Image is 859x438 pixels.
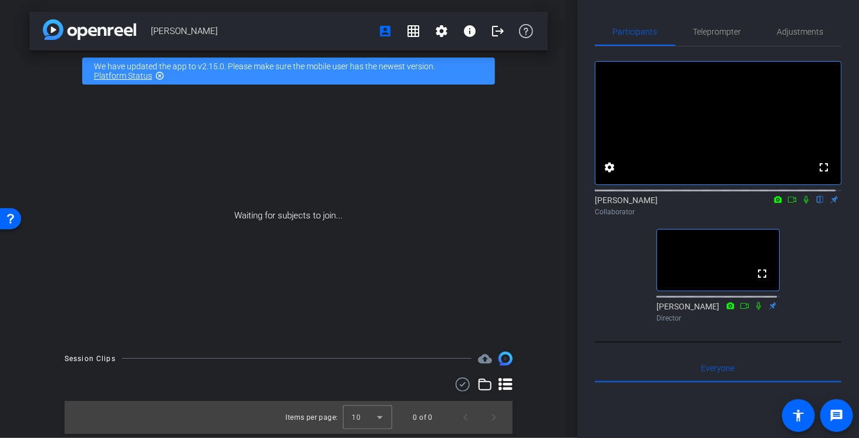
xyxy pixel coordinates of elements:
img: Session clips [498,352,513,366]
mat-icon: account_box [378,24,392,38]
span: Everyone [702,364,735,372]
mat-icon: message [830,409,844,423]
div: Items per page: [286,412,338,423]
span: Adjustments [777,28,824,36]
mat-icon: cloud_upload [478,352,492,366]
div: [PERSON_NAME] [595,194,841,217]
a: Platform Status [94,71,152,80]
mat-icon: fullscreen [755,267,769,281]
mat-icon: info [463,24,477,38]
img: app-logo [43,19,136,40]
mat-icon: flip [813,194,827,204]
div: Waiting for subjects to join... [29,92,548,340]
div: [PERSON_NAME] [656,301,780,324]
mat-icon: fullscreen [817,160,831,174]
button: Previous page [452,403,480,432]
div: Director [656,313,780,324]
div: Collaborator [595,207,841,217]
button: Next page [480,403,508,432]
mat-icon: settings [434,24,449,38]
span: Teleprompter [693,28,742,36]
span: Participants [613,28,658,36]
mat-icon: highlight_off [155,71,164,80]
span: [PERSON_NAME] [151,19,371,43]
mat-icon: logout [491,24,505,38]
div: 0 of 0 [413,412,433,423]
div: Session Clips [65,353,116,365]
div: We have updated the app to v2.15.0. Please make sure the mobile user has the newest version. [82,58,495,85]
mat-icon: accessibility [791,409,806,423]
mat-icon: settings [602,160,617,174]
span: Destinations for your clips [478,352,492,366]
mat-icon: grid_on [406,24,420,38]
